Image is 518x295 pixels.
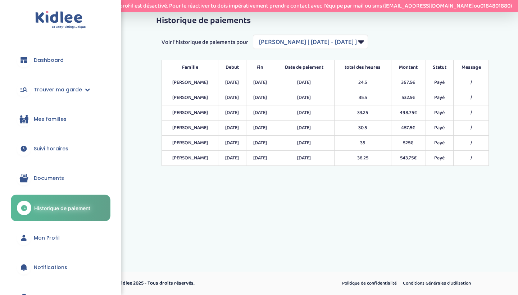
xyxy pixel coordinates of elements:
td: [PERSON_NAME] [162,121,218,136]
td: 367.5€ [391,75,426,90]
a: [EMAIL_ADDRESS][DOMAIN_NAME] [385,1,474,10]
td: [PERSON_NAME] [162,105,218,121]
th: Debut [218,60,246,75]
td: Payé [426,90,453,105]
td: [DATE] [274,90,334,105]
td: [DATE] [274,136,334,151]
th: Date de paiement [274,60,334,75]
td: 36.25 [334,151,391,166]
td: [DATE] [218,121,246,136]
td: 498.75€ [391,105,426,121]
td: [PERSON_NAME] [162,151,218,166]
a: Conditions Générales d’Utilisation [400,279,473,288]
span: Voir l'historique de paiements pour [162,38,248,47]
td: Payé [426,121,453,136]
th: Message [453,60,489,75]
td: 525€ [391,136,426,151]
a: 0184801880 [480,1,510,10]
td: 33.25 [334,105,391,121]
span: Notifications [34,264,67,271]
a: Mes familles [11,106,110,132]
td: 35.5 [334,90,391,105]
td: [DATE] [246,121,274,136]
span: Suivi horaires [34,145,68,153]
span: Documents [34,174,64,182]
td: [DATE] [246,151,274,166]
p: Ton profil est désactivé. Pour le réactiver tu dois impérativement prendre contact avec l'équipe ... [109,2,512,10]
a: Historique de paiement [11,195,110,221]
span: Trouver ma garde [34,86,82,94]
td: / [453,121,489,136]
span: Dashboard [34,56,64,64]
span: Historique de paiement [34,204,90,212]
td: [DATE] [274,75,334,90]
h3: Historique de paiements [156,16,494,26]
td: 532.5€ [391,90,426,105]
img: logo.svg [35,11,86,29]
td: / [453,75,489,90]
span: Mon Profil [34,234,60,242]
td: [DATE] [246,90,274,105]
td: [DATE] [246,136,274,151]
td: [DATE] [218,90,246,105]
td: / [453,151,489,166]
span: Mes familles [34,115,67,123]
td: [DATE] [218,75,246,90]
th: Montant [391,60,426,75]
p: © Kidlee 2025 - Tous droits réservés. [114,280,290,287]
a: Documents [11,165,110,191]
th: Fin [246,60,274,75]
td: [DATE] [246,105,274,121]
a: Notifications [11,254,110,280]
td: Payé [426,75,453,90]
td: [PERSON_NAME] [162,136,218,151]
td: [DATE] [246,75,274,90]
td: [DATE] [218,151,246,166]
th: total des heures [334,60,391,75]
td: 543.75€ [391,151,426,166]
a: Dashboard [11,47,110,73]
a: Trouver ma garde [11,77,110,103]
td: Payé [426,151,453,166]
td: [DATE] [218,136,246,151]
td: [DATE] [274,151,334,166]
td: [DATE] [218,105,246,121]
td: / [453,136,489,151]
td: [PERSON_NAME] [162,75,218,90]
td: 24.5 [334,75,391,90]
a: Mon Profil [11,225,110,251]
a: Politique de confidentialité [340,279,399,288]
td: Payé [426,105,453,121]
td: / [453,105,489,121]
td: [DATE] [274,121,334,136]
td: 35 [334,136,391,151]
a: Suivi horaires [11,136,110,162]
td: / [453,90,489,105]
th: Famille [162,60,218,75]
td: [DATE] [274,105,334,121]
td: Payé [426,136,453,151]
td: [PERSON_NAME] [162,90,218,105]
th: Statut [426,60,453,75]
td: 30.5 [334,121,391,136]
td: 457.5€ [391,121,426,136]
